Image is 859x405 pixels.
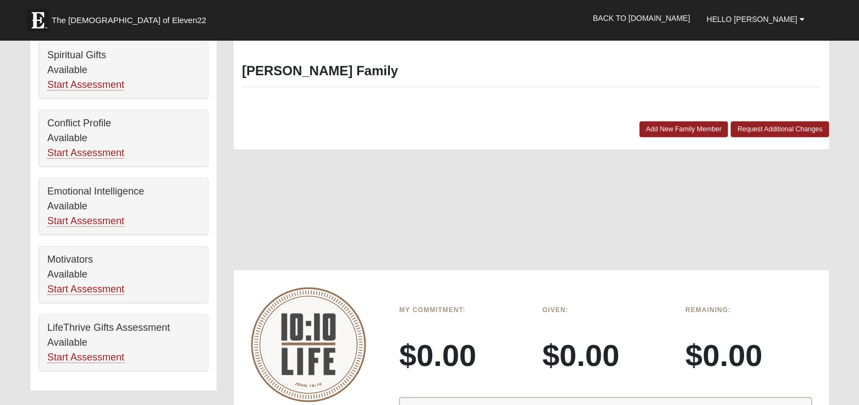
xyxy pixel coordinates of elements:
a: Add New Family Member [640,121,729,137]
span: The [DEMOGRAPHIC_DATA] of Eleven22 [52,15,206,26]
h3: [PERSON_NAME] Family [242,63,821,79]
a: The [DEMOGRAPHIC_DATA] of Eleven22 [21,4,241,31]
a: Hello [PERSON_NAME] [698,5,813,33]
h6: Given: [542,306,669,314]
div: Conflict Profile Available [39,110,208,167]
h3: $0.00 [399,337,526,374]
div: Spiritual Gifts Available [39,42,208,98]
a: Start Assessment [47,352,124,363]
div: Motivators Available [39,247,208,303]
h6: Remaining: [686,306,812,314]
img: 10-10-Life-logo-round-no-scripture.png [251,287,366,402]
h3: $0.00 [686,337,812,374]
a: Start Assessment [47,147,124,159]
img: Eleven22 logo [27,9,49,31]
div: Emotional Intelligence Available [39,179,208,235]
h6: My Commitment: [399,306,526,314]
a: Start Assessment [47,79,124,91]
a: Start Assessment [47,284,124,295]
a: Request Additional Changes [731,121,829,137]
h3: $0.00 [542,337,669,374]
a: Start Assessment [47,215,124,227]
a: Back to [DOMAIN_NAME] [585,4,698,32]
span: Hello [PERSON_NAME] [707,15,797,24]
div: LifeThrive Gifts Assessment Available [39,315,208,371]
